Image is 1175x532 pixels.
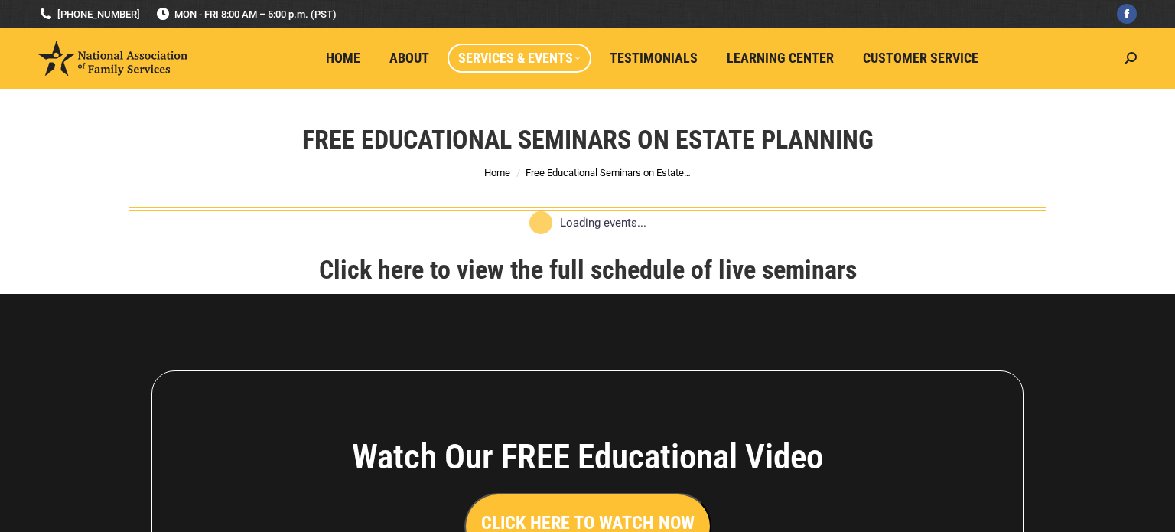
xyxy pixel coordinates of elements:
span: About [389,50,429,67]
span: Testimonials [610,50,698,67]
h1: Free Educational Seminars on Estate Planning [302,122,874,156]
a: About [379,44,440,73]
a: Facebook page opens in new window [1117,4,1137,24]
span: Customer Service [863,50,978,67]
p: Loading events... [560,214,646,232]
a: Customer Service [852,44,989,73]
a: Home [484,167,510,178]
a: Testimonials [599,44,708,73]
a: [PHONE_NUMBER] [38,7,140,21]
h4: Watch Our FREE Educational Video [267,436,908,478]
span: MON - FRI 8:00 AM – 5:00 p.m. (PST) [155,7,337,21]
img: National Association of Family Services [38,41,187,76]
span: Free Educational Seminars on Estate… [526,167,691,178]
a: Click here to view the full schedule of live seminars [319,254,857,285]
span: Home [326,50,360,67]
span: Services & Events [458,50,581,67]
a: Learning Center [716,44,845,73]
a: Home [315,44,371,73]
span: Learning Center [727,50,834,67]
a: CLICK HERE TO WATCH NOW [464,516,711,532]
